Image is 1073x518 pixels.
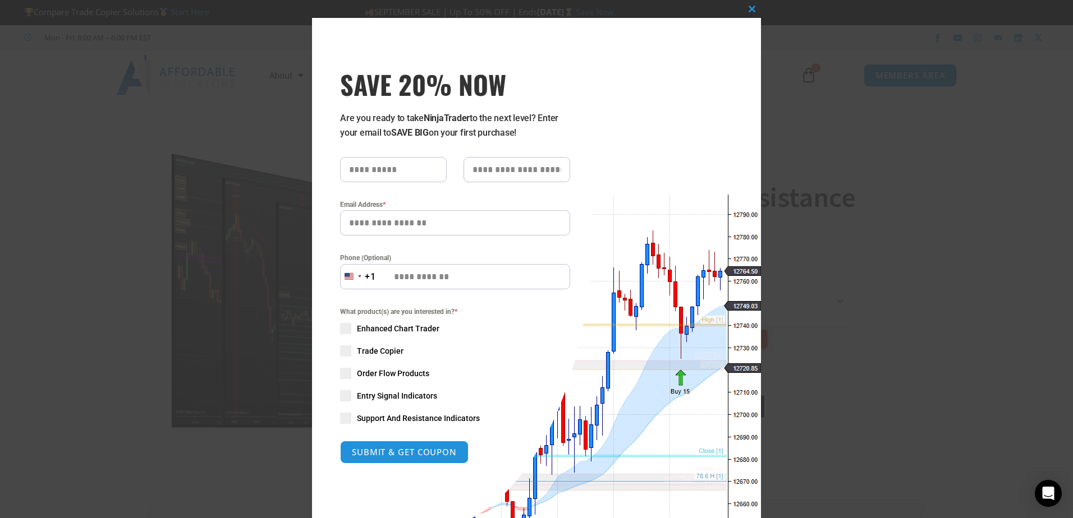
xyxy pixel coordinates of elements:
label: Support And Resistance Indicators [340,413,570,424]
span: Support And Resistance Indicators [357,413,480,424]
h3: SAVE 20% NOW [340,68,570,100]
span: Entry Signal Indicators [357,390,437,401]
label: Email Address [340,199,570,210]
label: Enhanced Chart Trader [340,323,570,334]
button: Selected country [340,264,376,289]
label: Order Flow Products [340,368,570,379]
label: Entry Signal Indicators [340,390,570,401]
span: Enhanced Chart Trader [357,323,439,334]
div: Open Intercom Messenger [1035,480,1062,507]
label: Trade Copier [340,345,570,357]
p: Are you ready to take to the next level? Enter your email to on your first purchase! [340,111,570,140]
label: Phone (Optional) [340,252,570,263]
span: Order Flow Products [357,368,429,379]
span: Trade Copier [357,345,403,357]
span: What product(s) are you interested in? [340,306,570,317]
strong: SAVE BIG [391,127,429,138]
button: SUBMIT & GET COUPON [340,441,469,464]
div: +1 [365,270,376,284]
strong: NinjaTrader [424,113,470,123]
